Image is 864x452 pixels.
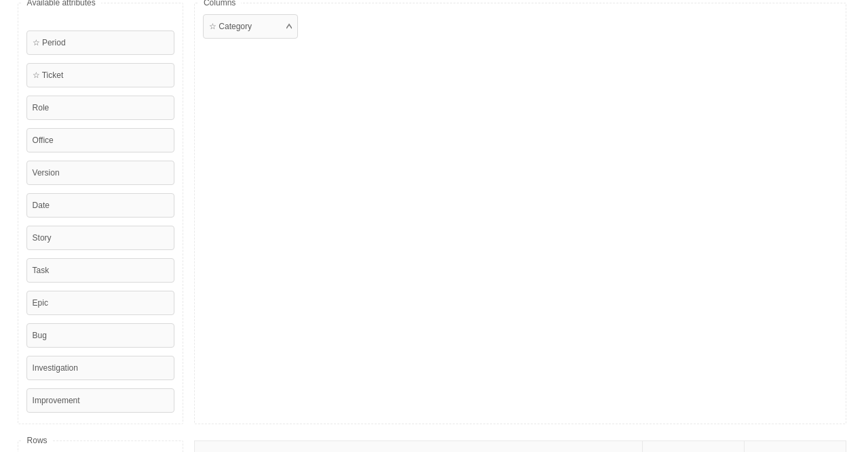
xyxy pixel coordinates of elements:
div: ☆ Ticket [26,63,174,87]
div: Office [26,128,174,152]
div: Date [26,193,174,218]
div: Role [26,96,174,120]
div: Story [26,226,174,250]
div: ☆ Category [209,20,252,33]
div: Bug [26,323,174,348]
div: Investigation [26,356,174,380]
div: Improvement [26,388,174,413]
div: Task [26,258,174,283]
div: Version [26,161,174,185]
div: ☆ Period [26,30,174,55]
div: Epic [26,291,174,315]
